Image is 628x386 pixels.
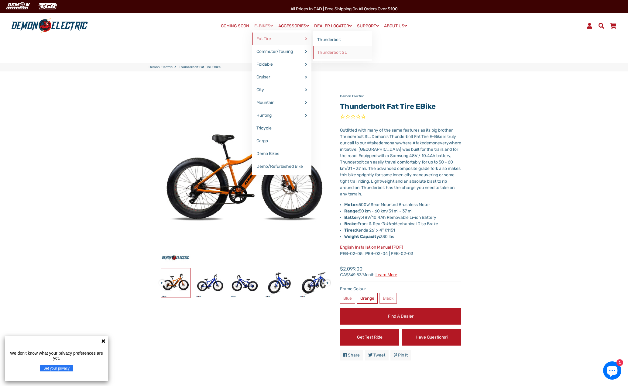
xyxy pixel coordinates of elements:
[344,227,461,233] li: Kenda 26" x 4" K1151
[373,353,385,358] span: Tweet
[382,221,394,226] em: Tektro
[344,221,358,226] strong: Brake:
[324,277,328,284] button: Next
[313,33,372,46] a: Thunderbolt
[276,22,311,30] a: ACCESSORIES
[252,147,311,160] a: Demo Bikes
[230,268,259,298] img: Thunderbolt Fat Tire eBike - Demon Electric
[357,293,378,304] label: Orange
[340,128,461,197] span: Outfitted with many of the same features as its big brother Thunderbolt SL, Demon's Thunderbolt F...
[348,353,360,358] span: Share
[340,329,399,346] a: Get Test Ride
[252,160,311,173] a: Demo/Refurbished Bike
[402,329,462,346] a: Have Questions?
[252,71,311,84] a: Cruiser
[252,33,311,45] a: Fat Tire
[265,268,294,298] img: Thunderbolt Fat Tire eBike - Demon Electric
[252,58,311,71] a: Foldable
[340,114,461,121] span: Rated 0.0 out of 5 stars 0 reviews
[340,244,461,257] p: PEB-02-05 | PEB-02-04 | PEB-02-03
[252,96,311,109] a: Mountain
[344,202,359,207] strong: Motor:
[344,221,461,227] li: Front & Rear Mechanical Disc Brake
[344,208,461,214] li: 50 km - 60 km/31 mi - 37 mi
[312,22,354,30] a: DEALER LOCATOR
[159,277,163,284] button: Previous
[9,18,90,34] img: Demon Electric logo
[252,122,311,135] a: Tricycle
[196,268,225,298] img: Thunderbolt Fat Tire eBike - Demon Electric
[3,1,32,11] img: Demon Electric
[601,361,623,381] inbox-online-store-chat: Shopify online store chat
[340,293,355,304] label: Blue
[344,215,362,220] strong: Battery:
[344,234,380,239] strong: Weight Capacity:
[344,202,461,208] li: 500W Rear Mounted Brushless Motor
[7,351,106,360] p: We don't know what your privacy preferences are yet.
[340,102,436,111] a: Thunderbolt Fat Tire eBike
[344,228,356,233] strong: Tires:
[355,22,381,30] a: SUPPORT
[344,233,461,240] li: 330 lbs
[340,94,461,99] p: Demon Electric
[340,308,461,325] a: Find a Dealer
[344,209,359,214] strong: Range:
[340,265,397,277] span: $2,099.00
[290,6,398,12] span: All Prices in CAD | Free shipping on all orders over $100
[252,45,311,58] a: Commuter/Touring
[252,135,311,147] a: Cargo
[161,268,190,298] img: Thunderbolt Fat Tire eBike - Demon Electric
[219,22,251,30] a: COMING SOON
[252,84,311,96] a: City
[40,365,73,371] button: Set your privacy
[382,22,409,30] a: ABOUT US
[35,1,60,11] img: TGB Canada
[300,268,329,298] img: Thunderbolt Fat Tire eBike - Demon Electric
[344,214,461,221] li: 48V/10.4Ah Removable Li-ion Battery
[313,46,372,59] a: Thunderbolt SL
[340,245,403,250] a: English Installation Manual (PDF)
[252,109,311,122] a: Hunting
[149,65,173,70] a: Demon Electric
[379,293,397,304] label: Black
[340,286,461,292] label: Frame Colour
[252,22,275,30] a: E-BIKES
[179,65,221,70] span: Thunderbolt Fat Tire eBike
[398,353,408,358] span: Pin it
